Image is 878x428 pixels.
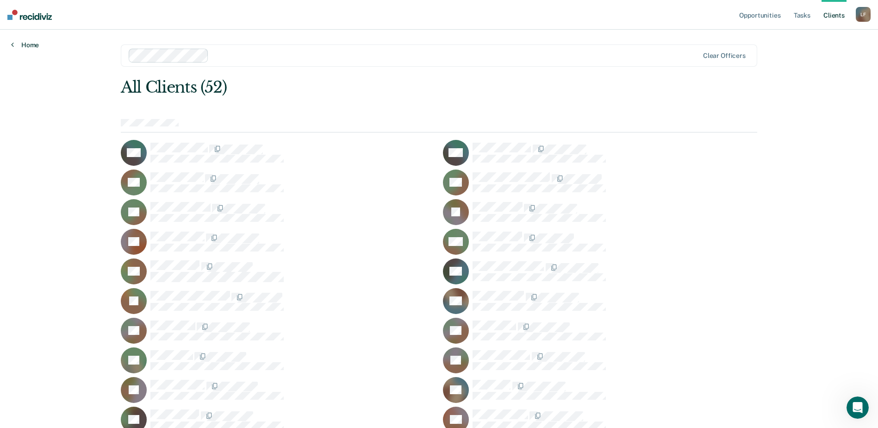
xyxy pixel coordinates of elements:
[847,397,869,419] iframe: Intercom live chat
[856,7,871,22] button: LF
[11,41,39,49] a: Home
[7,10,52,20] img: Recidiviz
[703,52,746,60] div: Clear officers
[856,7,871,22] div: L F
[121,78,630,97] div: All Clients (52)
